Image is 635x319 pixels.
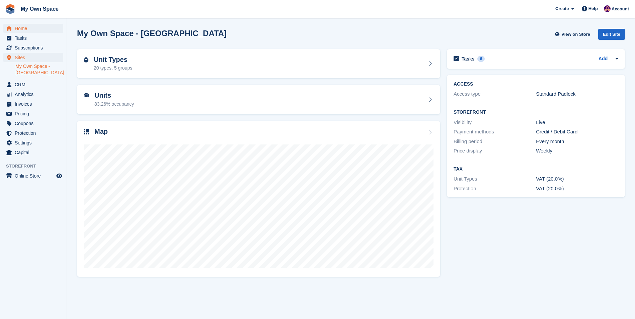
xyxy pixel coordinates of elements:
a: menu [3,171,63,181]
span: Home [15,24,55,33]
span: Pricing [15,109,55,118]
img: unit-icn-7be61d7bf1b0ce9d3e12c5938cc71ed9869f7b940bace4675aadf7bd6d80202e.svg [84,93,89,98]
a: menu [3,138,63,147]
h2: Map [94,128,108,135]
a: menu [3,148,63,157]
a: menu [3,80,63,89]
h2: Tasks [462,56,475,62]
div: Price display [454,147,536,155]
span: Storefront [6,163,67,170]
a: My Own Space [18,3,61,14]
div: Standard Padlock [536,90,618,98]
div: Access type [454,90,536,98]
a: Units 83.26% occupancy [77,85,440,114]
span: Help [588,5,598,12]
div: Live [536,119,618,126]
img: Sergio Tartaglia [604,5,611,12]
a: Unit Types 20 types, 5 groups [77,49,440,79]
img: unit-type-icn-2b2737a686de81e16bb02015468b77c625bbabd49415b5ef34ead5e3b44a266d.svg [84,57,88,63]
span: Coupons [15,119,55,128]
a: View on Store [554,29,593,40]
span: Analytics [15,90,55,99]
div: Weekly [536,147,618,155]
a: Map [77,121,440,277]
span: View on Store [561,31,590,38]
div: VAT (20.0%) [536,185,618,193]
div: 20 types, 5 groups [94,65,132,72]
h2: Storefront [454,110,618,115]
a: menu [3,43,63,52]
span: Protection [15,128,55,138]
div: Protection [454,185,536,193]
span: Capital [15,148,55,157]
span: Online Store [15,171,55,181]
h2: My Own Space - [GEOGRAPHIC_DATA] [77,29,227,38]
span: Subscriptions [15,43,55,52]
img: stora-icon-8386f47178a22dfd0bd8f6a31ec36ba5ce8667c1dd55bd0f319d3a0aa187defe.svg [5,4,15,14]
span: Create [555,5,569,12]
div: Credit / Debit Card [536,128,618,136]
div: 83.26% occupancy [94,101,134,108]
div: Every month [536,138,618,145]
a: menu [3,53,63,62]
a: menu [3,128,63,138]
div: Unit Types [454,175,536,183]
span: Invoices [15,99,55,109]
a: Preview store [55,172,63,180]
h2: ACCESS [454,82,618,87]
img: map-icn-33ee37083ee616e46c38cad1a60f524a97daa1e2b2c8c0bc3eb3415660979fc1.svg [84,129,89,134]
span: Sites [15,53,55,62]
a: My Own Space - [GEOGRAPHIC_DATA] [15,63,63,76]
h2: Unit Types [94,56,132,64]
span: Tasks [15,33,55,43]
h2: Units [94,92,134,99]
a: menu [3,90,63,99]
span: CRM [15,80,55,89]
a: menu [3,109,63,118]
a: menu [3,119,63,128]
a: Add [599,55,608,63]
div: Edit Site [598,29,625,40]
div: Visibility [454,119,536,126]
span: Account [612,6,629,12]
a: Edit Site [598,29,625,42]
a: menu [3,24,63,33]
h2: Tax [454,167,618,172]
div: Payment methods [454,128,536,136]
div: VAT (20.0%) [536,175,618,183]
a: menu [3,99,63,109]
span: Settings [15,138,55,147]
div: 6 [477,56,485,62]
div: Billing period [454,138,536,145]
a: menu [3,33,63,43]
